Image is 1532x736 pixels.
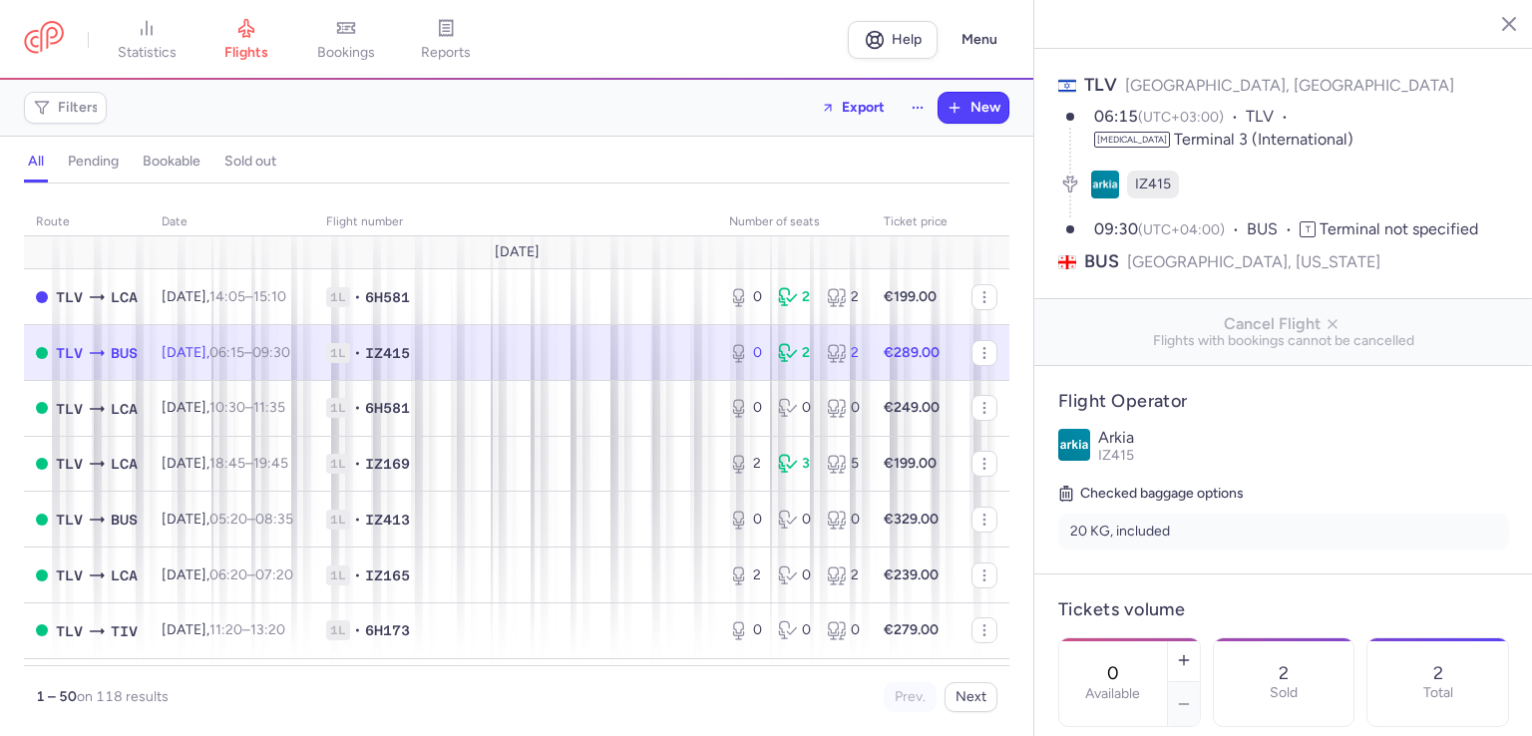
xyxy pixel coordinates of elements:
span: 1L [326,287,350,307]
p: Arkia [1098,429,1509,447]
span: IZ415 [1098,447,1134,464]
span: Flights with bookings cannot be cancelled [1050,333,1517,349]
button: Export [808,92,898,124]
time: 10:30 [209,399,245,416]
th: Ticket price [872,207,959,237]
span: [MEDICAL_DATA] [1094,132,1170,148]
span: 1L [326,398,350,418]
span: 1L [326,565,350,585]
time: 13:20 [250,621,285,638]
div: 0 [729,398,762,418]
span: 1L [326,343,350,363]
span: TLV [56,620,83,642]
div: 2 [729,454,762,474]
h4: bookable [143,153,200,171]
th: Flight number [314,207,717,237]
time: 06:15 [1094,107,1138,126]
a: statistics [97,18,196,62]
span: [DATE], [162,344,290,361]
div: 2 [827,343,860,363]
button: Filters [25,93,106,123]
img: Arkia logo [1058,429,1090,461]
button: Prev. [884,682,937,712]
p: Sold [1270,685,1298,701]
div: 0 [827,620,860,640]
span: 6H581 [365,287,410,307]
p: Total [1423,685,1453,701]
span: • [354,454,361,474]
div: 0 [729,510,762,530]
h4: Tickets volume [1058,598,1509,621]
span: Terminal not specified [1320,219,1478,238]
span: – [209,566,293,583]
time: 06:15 [209,344,244,361]
span: statistics [118,44,177,62]
span: BUS [1247,218,1300,241]
time: 07:20 [255,566,293,583]
span: – [209,455,288,472]
strong: €199.00 [884,455,937,472]
time: 18:45 [209,455,245,472]
span: Help [892,32,922,47]
time: 11:20 [209,621,242,638]
span: TLV [56,342,83,364]
span: LCA [111,398,138,420]
span: [DATE], [162,566,293,583]
span: [DATE], [162,511,293,528]
time: 09:30 [1094,219,1138,238]
span: reports [421,44,471,62]
span: IZ165 [365,565,410,585]
span: – [209,621,285,638]
div: 0 [778,398,811,418]
span: TLV [56,453,83,475]
span: 6H173 [365,620,410,640]
strong: €239.00 [884,566,939,583]
span: • [354,565,361,585]
span: [DATE], [162,399,285,416]
span: 6H581 [365,398,410,418]
time: 14:05 [209,288,245,305]
span: • [354,287,361,307]
h4: sold out [224,153,276,171]
span: – [209,399,285,416]
th: route [24,207,150,237]
span: TLV [56,286,83,308]
div: 2 [778,343,811,363]
button: Menu [950,21,1009,59]
span: – [209,288,286,305]
span: [DATE], [162,288,286,305]
div: 0 [827,510,860,530]
span: BUS [111,509,138,531]
div: 2 [729,565,762,585]
a: bookings [296,18,396,62]
strong: €279.00 [884,621,939,638]
button: Next [945,682,997,712]
div: 3 [778,454,811,474]
p: 2 [1433,663,1443,683]
time: 09:30 [252,344,290,361]
span: – [209,344,290,361]
strong: €199.00 [884,288,937,305]
div: 0 [778,510,811,530]
span: TLV [56,398,83,420]
span: IZ415 [365,343,410,363]
span: TLV [1246,106,1296,129]
time: 19:45 [253,455,288,472]
span: LCA [111,564,138,586]
div: 2 [827,565,860,585]
div: 0 [778,620,811,640]
span: TIV [111,620,138,642]
strong: 1 – 50 [36,688,77,705]
h4: pending [68,153,119,171]
div: 0 [729,343,762,363]
span: New [970,100,1000,116]
strong: €289.00 [884,344,940,361]
div: 5 [827,454,860,474]
time: 05:20 [209,511,247,528]
span: Export [842,100,885,115]
time: 08:35 [255,511,293,528]
span: IZ413 [365,510,410,530]
span: T [1300,221,1316,237]
th: number of seats [717,207,872,237]
div: 2 [827,287,860,307]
